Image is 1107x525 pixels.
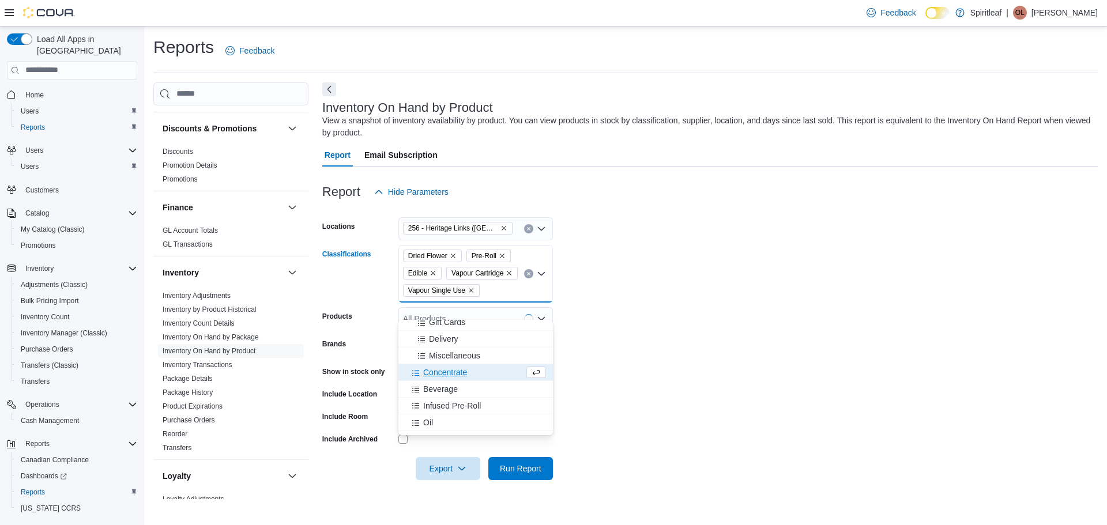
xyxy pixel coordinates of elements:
span: Operations [25,400,59,409]
span: Transfers [163,443,191,452]
span: Load All Apps in [GEOGRAPHIC_DATA] [32,33,137,56]
span: Users [21,143,137,157]
button: Cash Management [12,413,142,429]
button: Reports [12,484,142,500]
h3: Loyalty [163,470,191,482]
span: Reports [21,123,45,132]
span: Promotions [21,241,56,250]
a: Inventory On Hand by Package [163,333,259,341]
span: Promotion Details [163,161,217,170]
span: Edible [403,267,442,280]
button: Beverage [398,381,553,398]
label: Products [322,312,352,321]
span: Email Subscription [364,143,438,167]
span: Canadian Compliance [21,455,89,464]
button: Inventory [285,266,299,280]
button: Transfers (Classic) [12,357,142,373]
button: Catalog [21,206,54,220]
button: Export [416,457,480,480]
button: Inventory [2,260,142,277]
label: Classifications [322,250,371,259]
h3: Discounts & Promotions [163,123,257,134]
a: Inventory Transactions [163,361,232,369]
span: Oil [423,417,433,428]
button: Remove Vapour Single Use from selection in this group [468,287,475,294]
h3: Inventory [163,267,199,278]
span: Inventory [21,262,137,275]
span: Vapour Single Use [403,284,480,297]
a: Loyalty Adjustments [163,495,224,503]
a: Promotions [16,239,61,252]
a: Reports [16,120,50,134]
p: | [1006,6,1008,20]
span: Hide Parameters [388,186,449,198]
button: Users [12,158,142,175]
span: Dried Flower [403,250,462,262]
button: Reports [2,436,142,452]
span: Reports [16,120,137,134]
button: Open list of options [537,314,546,323]
span: Users [21,162,39,171]
div: Discounts & Promotions [153,145,308,191]
span: Adjustments (Classic) [16,278,137,292]
span: Users [25,146,43,155]
button: Clear input [524,269,533,278]
span: Beverage [423,383,458,395]
a: Users [16,104,43,118]
button: Users [12,103,142,119]
span: Operations [21,398,137,411]
a: Dashboards [12,468,142,484]
span: Feedback [880,7,916,18]
button: Inventory Count [12,309,142,325]
span: Inventory On Hand by Product [163,346,255,356]
span: Transfers (Classic) [16,358,137,372]
span: Inventory Adjustments [163,291,231,300]
a: Reorder [163,430,187,438]
span: Transfers [16,375,137,388]
button: [US_STATE] CCRS [12,500,142,516]
span: Gift Cards [429,316,465,328]
button: Run Report [488,457,553,480]
h3: Finance [163,202,193,213]
span: Reports [16,485,137,499]
span: Purchase Orders [163,416,215,425]
span: Transfers (Classic) [21,361,78,370]
a: Feedback [221,39,279,62]
a: Inventory Count Details [163,319,235,327]
button: Promotions [12,237,142,254]
span: Cash Management [21,416,79,425]
a: Inventory On Hand by Product [163,347,255,355]
button: Catalog [2,205,142,221]
span: Purchase Orders [21,345,73,354]
span: Feedback [239,45,274,56]
span: Edible [408,267,427,279]
span: Adjustments (Classic) [21,280,88,289]
button: Close list of options [537,269,546,278]
a: Transfers [163,444,191,452]
button: My Catalog (Classic) [12,221,142,237]
a: Transfers [16,375,54,388]
span: Inventory Manager (Classic) [21,328,107,338]
a: Customers [21,183,63,197]
span: My Catalog (Classic) [16,222,137,236]
span: GL Transactions [163,240,213,249]
a: Users [16,160,43,173]
span: Customers [25,186,59,195]
a: Home [21,88,48,102]
button: Discounts & Promotions [163,123,283,134]
button: Remove Pre-Roll from selection in this group [499,252,506,259]
span: My Catalog (Classic) [21,225,85,234]
button: Users [21,143,48,157]
span: Reorder [163,429,187,439]
span: Washington CCRS [16,501,137,515]
div: Inventory [153,289,308,459]
p: [PERSON_NAME] [1031,6,1098,20]
button: Canadian Compliance [12,452,142,468]
span: Home [25,90,44,100]
span: Dashboards [16,469,137,483]
span: Infused Pre-Roll [423,400,481,411]
img: Cova [23,7,75,18]
span: Inventory Transactions [163,360,232,369]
